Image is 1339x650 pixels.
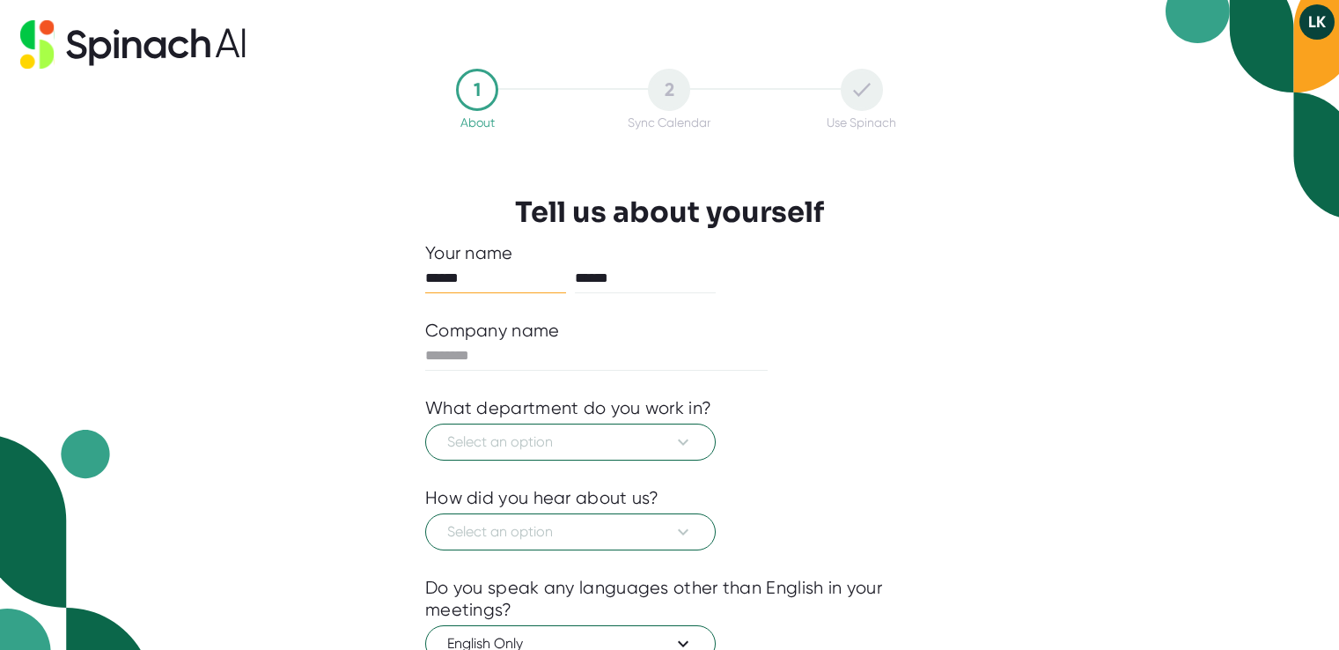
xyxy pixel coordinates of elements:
div: Do you speak any languages other than English in your meetings? [425,577,914,621]
div: Company name [425,320,560,342]
button: Select an option [425,424,716,461]
div: What department do you work in? [425,397,711,419]
div: Sync Calendar [628,115,710,129]
span: Select an option [447,521,694,543]
button: Select an option [425,513,716,550]
div: Use Spinach [827,115,896,129]
h3: Tell us about yourself [515,196,824,229]
div: 2 [648,69,690,111]
button: LK [1299,4,1335,40]
div: 1 [456,69,498,111]
span: Select an option [447,432,694,453]
div: About [460,115,495,129]
div: How did you hear about us? [425,487,659,509]
div: Your name [425,242,914,264]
